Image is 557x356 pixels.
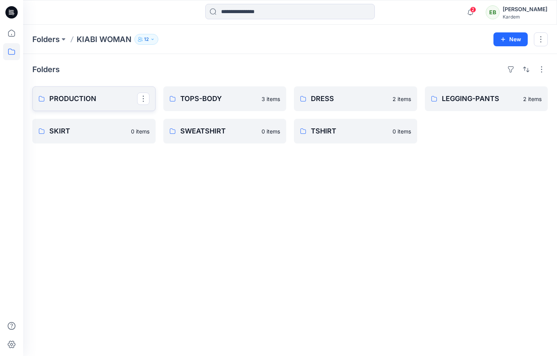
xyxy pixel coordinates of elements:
[393,95,411,103] p: 2 items
[442,93,519,104] p: LEGGING-PANTS
[77,34,131,45] p: KIABI WOMAN
[311,126,388,137] p: TSHIRT
[32,34,60,45] a: Folders
[163,119,287,143] a: SWEATSHIRT0 items
[32,86,156,111] a: PRODUCTION
[393,127,411,135] p: 0 items
[131,127,149,135] p: 0 items
[134,34,158,45] button: 12
[262,95,280,103] p: 3 items
[32,65,60,74] h4: Folders
[49,93,137,104] p: PRODUCTION
[262,127,280,135] p: 0 items
[425,86,548,111] a: LEGGING-PANTS2 items
[180,126,257,137] p: SWEATSHIRT
[32,119,156,143] a: SKIRT0 items
[294,119,417,143] a: TSHIRT0 items
[163,86,287,111] a: TOPS-BODY3 items
[49,126,126,137] p: SKIRT
[503,14,547,20] div: Kardem
[180,93,257,104] p: TOPS-BODY
[503,5,547,14] div: [PERSON_NAME]
[470,7,476,13] span: 2
[311,93,388,104] p: DRESS
[493,32,528,46] button: New
[294,86,417,111] a: DRESS2 items
[523,95,542,103] p: 2 items
[144,35,149,44] p: 12
[486,5,500,19] div: EB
